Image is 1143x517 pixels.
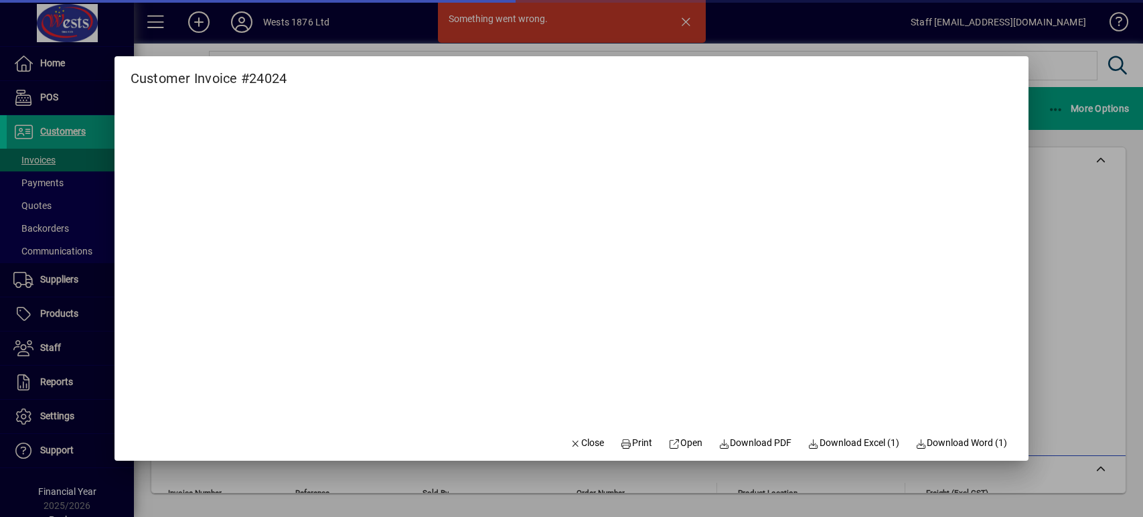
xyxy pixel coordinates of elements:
[910,431,1013,455] button: Download Word (1)
[713,431,797,455] a: Download PDF
[115,56,303,89] h2: Customer Invoice #24024
[663,431,708,455] a: Open
[564,431,610,455] button: Close
[718,436,792,450] span: Download PDF
[808,436,899,450] span: Download Excel (1)
[668,436,702,450] span: Open
[615,431,658,455] button: Print
[915,436,1008,450] span: Download Word (1)
[570,436,605,450] span: Close
[802,431,905,455] button: Download Excel (1)
[621,436,653,450] span: Print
